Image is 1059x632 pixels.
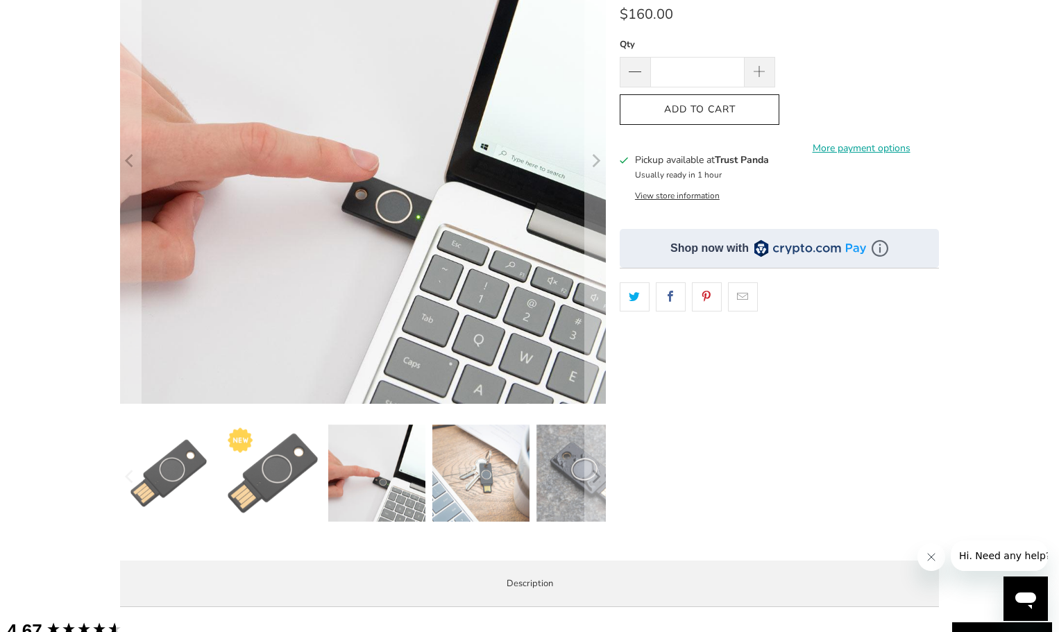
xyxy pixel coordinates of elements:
a: Share this on Twitter [620,282,650,311]
small: Usually ready in 1 hour [635,169,722,180]
img: YubiKey Bio (FIDO Edition) - Trust Panda [224,425,321,522]
span: Add to Cart [634,104,765,116]
iframe: Close message [917,543,945,571]
div: Shop now with [670,241,749,256]
a: Share this on Pinterest [692,282,722,311]
a: More payment options [783,141,939,156]
label: Qty [620,37,775,52]
b: Trust Panda [715,153,769,166]
iframe: Reviews Widget [620,336,939,382]
iframe: Button to launch messaging window [1003,577,1048,621]
h3: Pickup available at [635,153,769,167]
iframe: Message from company [951,540,1048,571]
a: Email this to a friend [728,282,758,311]
button: Previous [119,425,142,529]
img: YubiKey Bio (FIDO Edition) - Trust Panda [120,425,217,522]
button: Add to Cart [620,94,779,126]
img: YubiKey Bio (FIDO Edition) - Trust Panda [536,425,634,522]
button: View store information [635,190,720,201]
img: YubiKey Bio (FIDO Edition) - Trust Panda [432,425,529,522]
label: Description [120,561,939,607]
button: Next [584,425,607,529]
img: YubiKey Bio (FIDO Edition) - Trust Panda [328,425,425,522]
span: Hi. Need any help? [8,10,100,21]
span: $160.00 [620,5,673,24]
a: Share this on Facebook [656,282,686,311]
